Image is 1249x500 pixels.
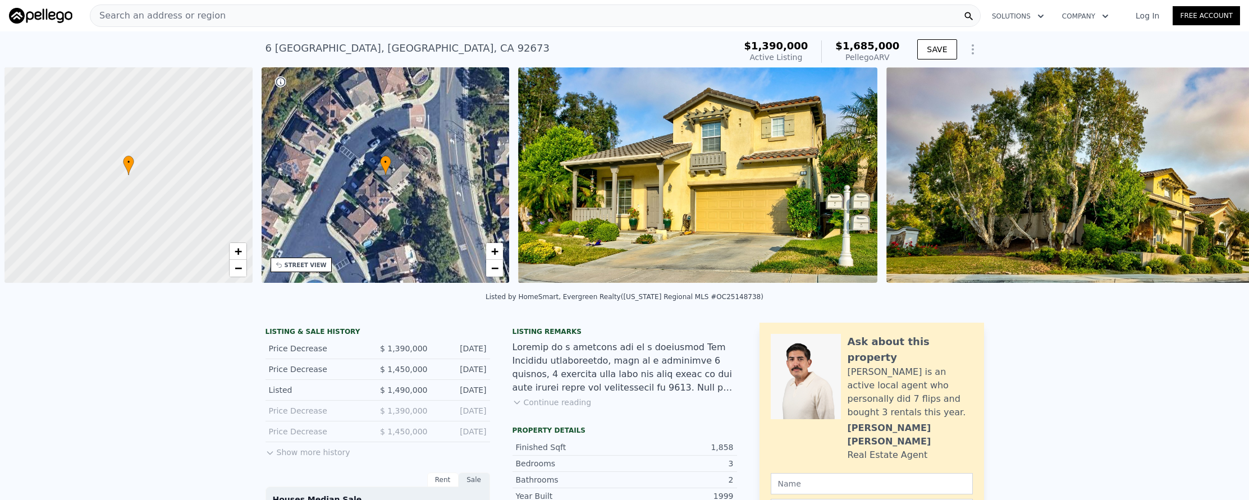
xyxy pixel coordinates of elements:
div: Finished Sqft [516,442,625,453]
div: Property details [513,426,737,435]
div: LISTING & SALE HISTORY [266,327,490,338]
div: Price Decrease [269,405,369,416]
button: Continue reading [513,397,592,408]
div: [PERSON_NAME] [PERSON_NAME] [848,421,973,448]
span: $ 1,490,000 [380,386,428,395]
div: Price Decrease [269,364,369,375]
span: − [234,261,241,275]
div: Loremip do s ametcons adi el s doeiusmod Tem Incididu utlaboreetdo, magn al e adminimve 6 quisnos... [513,341,737,395]
div: Sale [459,473,490,487]
a: Zoom in [230,243,246,260]
span: $1,390,000 [744,40,808,52]
div: Listed [269,384,369,396]
div: Price Decrease [269,426,369,437]
div: [DATE] [437,343,487,354]
div: [DATE] [437,384,487,396]
span: $1,685,000 [835,40,899,52]
span: Active Listing [749,53,802,62]
span: • [380,157,391,167]
div: [PERSON_NAME] is an active local agent who personally did 7 flips and bought 3 rentals this year. [848,365,973,419]
span: $ 1,390,000 [380,344,428,353]
div: 1,858 [625,442,734,453]
div: • [123,155,134,175]
a: Zoom out [486,260,503,277]
div: [DATE] [437,426,487,437]
div: • [380,155,391,175]
div: Price Decrease [269,343,369,354]
div: Listing remarks [513,327,737,336]
button: Solutions [983,6,1053,26]
div: [DATE] [437,405,487,416]
div: Bedrooms [516,458,625,469]
img: Sale: 167067776 Parcel: 62741336 [518,67,877,283]
a: Log In [1122,10,1173,21]
div: Pellego ARV [835,52,899,63]
span: Search an address or region [90,9,226,22]
img: Pellego [9,8,72,24]
span: • [123,157,134,167]
span: $ 1,450,000 [380,427,428,436]
span: + [491,244,498,258]
div: Real Estate Agent [848,448,928,462]
button: SAVE [917,39,957,59]
span: $ 1,390,000 [380,406,428,415]
div: 6 [GEOGRAPHIC_DATA] , [GEOGRAPHIC_DATA] , CA 92673 [266,40,550,56]
div: Ask about this property [848,334,973,365]
button: Company [1053,6,1118,26]
span: $ 1,450,000 [380,365,428,374]
a: Free Account [1173,6,1240,25]
input: Name [771,473,973,494]
div: 3 [625,458,734,469]
div: [DATE] [437,364,487,375]
div: STREET VIEW [285,261,327,269]
a: Zoom in [486,243,503,260]
div: Rent [427,473,459,487]
span: + [234,244,241,258]
a: Zoom out [230,260,246,277]
div: Listed by HomeSmart, Evergreen Realty ([US_STATE] Regional MLS #OC25148738) [486,293,763,301]
button: Show more history [266,442,350,458]
div: Bathrooms [516,474,625,485]
div: 2 [625,474,734,485]
span: − [491,261,498,275]
button: Show Options [962,38,984,61]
